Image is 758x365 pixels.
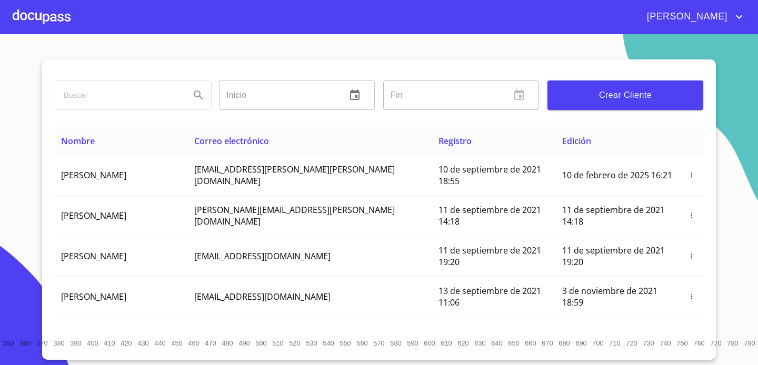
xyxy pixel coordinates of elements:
[562,169,672,181] span: 10 de febrero de 2025 16:21
[272,339,283,347] span: 510
[626,339,637,347] span: 720
[676,339,687,347] span: 750
[19,339,31,347] span: 360
[438,164,541,187] span: 10 de septiembre de 2021 18:55
[573,334,590,351] button: 690
[727,339,738,347] span: 780
[640,334,657,351] button: 730
[3,339,14,347] span: 350
[539,334,556,351] button: 670
[270,334,286,351] button: 510
[657,334,674,351] button: 740
[639,8,745,25] button: account of current user
[194,204,395,227] span: [PERSON_NAME][EMAIL_ADDRESS][PERSON_NAME][DOMAIN_NAME]
[354,334,371,351] button: 560
[306,339,317,347] span: 530
[457,339,468,347] span: 620
[194,250,331,262] span: [EMAIL_ADDRESS][DOMAIN_NAME]
[320,334,337,351] button: 540
[438,334,455,351] button: 610
[135,334,152,351] button: 430
[205,339,216,347] span: 470
[137,339,148,347] span: 430
[488,334,505,351] button: 640
[590,334,606,351] button: 700
[592,339,603,347] span: 700
[337,334,354,351] button: 550
[438,285,541,308] span: 13 de septiembre de 2021 11:06
[194,164,395,187] span: [EMAIL_ADDRESS][PERSON_NAME][PERSON_NAME][DOMAIN_NAME]
[371,334,387,351] button: 570
[61,291,126,302] span: [PERSON_NAME]
[70,339,81,347] span: 390
[441,339,452,347] span: 610
[253,334,270,351] button: 500
[36,339,47,347] span: 370
[61,210,126,221] span: [PERSON_NAME]
[154,339,165,347] span: 440
[67,334,84,351] button: 390
[556,88,695,103] span: Crear Cliente
[101,334,118,351] button: 410
[691,334,707,351] button: 760
[438,326,541,349] span: 14 de septiembre de 2021 12:26
[168,334,185,351] button: 450
[202,334,219,351] button: 470
[606,334,623,351] button: 710
[222,339,233,347] span: 480
[303,334,320,351] button: 530
[562,135,591,147] span: Edición
[438,245,541,268] span: 11 de septiembre de 2021 19:20
[51,334,67,351] button: 380
[407,339,418,347] span: 590
[194,135,269,147] span: Correo electrónico
[55,81,182,109] input: search
[556,334,573,351] button: 680
[491,339,502,347] span: 640
[707,334,724,351] button: 770
[390,339,401,347] span: 580
[87,339,98,347] span: 400
[61,135,95,147] span: Nombre
[522,334,539,351] button: 660
[424,339,435,347] span: 600
[121,339,132,347] span: 420
[387,334,404,351] button: 580
[421,334,438,351] button: 600
[185,334,202,351] button: 460
[188,339,199,347] span: 460
[323,339,334,347] span: 540
[171,339,182,347] span: 450
[508,339,519,347] span: 650
[643,339,654,347] span: 730
[562,245,665,268] span: 11 de septiembre de 2021 19:20
[623,334,640,351] button: 720
[194,291,331,302] span: [EMAIL_ADDRESS][DOMAIN_NAME]
[236,334,253,351] button: 490
[219,334,236,351] button: 480
[286,334,303,351] button: 520
[84,334,101,351] button: 400
[674,334,691,351] button: 750
[186,83,211,108] button: Search
[609,339,620,347] span: 710
[152,334,168,351] button: 440
[547,80,703,110] button: Crear Cliente
[34,334,51,351] button: 370
[660,339,671,347] span: 740
[724,334,741,351] button: 780
[562,285,657,308] span: 3 de noviembre de 2021 18:59
[438,135,472,147] span: Registro
[710,339,721,347] span: 770
[61,250,126,262] span: [PERSON_NAME]
[558,339,570,347] span: 680
[474,339,485,347] span: 630
[289,339,300,347] span: 520
[17,334,34,351] button: 360
[741,334,758,351] button: 790
[340,339,351,347] span: 550
[575,339,586,347] span: 690
[744,339,755,347] span: 790
[693,339,704,347] span: 760
[118,334,135,351] button: 420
